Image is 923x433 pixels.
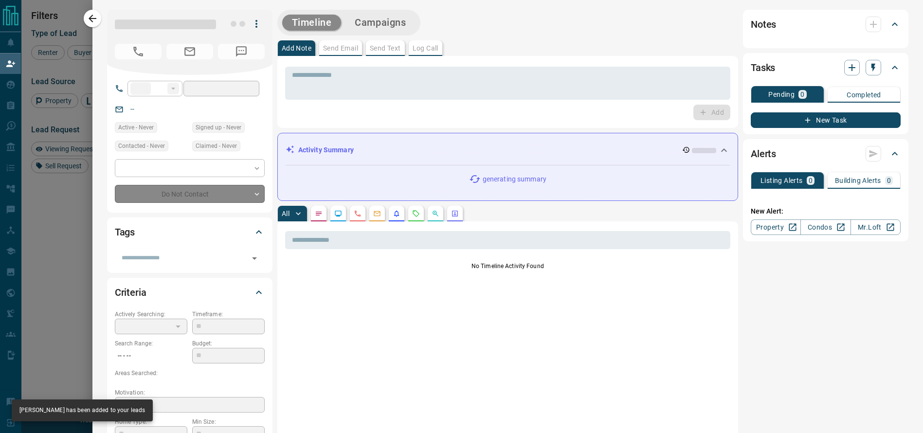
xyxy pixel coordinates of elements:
button: Open [248,252,261,265]
p: 0 [809,177,813,184]
p: Timeframe: [192,310,265,319]
h2: Tasks [751,60,775,75]
span: No Number [218,44,265,59]
p: All [282,210,290,217]
button: Campaigns [345,15,416,31]
svg: Agent Actions [451,210,459,217]
p: Areas Searched: [115,369,265,378]
svg: Emails [373,210,381,217]
p: Search Range: [115,339,187,348]
h2: Notes [751,17,776,32]
button: New Task [751,112,901,128]
span: Claimed - Never [196,141,237,151]
span: No Email [166,44,213,59]
p: Building Alerts [835,177,881,184]
h2: Tags [115,224,135,240]
p: Actively Searching: [115,310,187,319]
svg: Listing Alerts [393,210,400,217]
p: 0 [800,91,804,98]
div: Do Not Contact [115,185,265,203]
p: Activity Summary [298,145,354,155]
p: -- - -- [115,348,187,364]
span: Signed up - Never [196,123,241,132]
div: Notes [751,13,901,36]
div: Tasks [751,56,901,79]
a: -- [130,105,134,113]
button: Timeline [282,15,342,31]
div: Criteria [115,281,265,304]
p: Min Size: [192,417,265,426]
div: Activity Summary [286,141,730,159]
p: Listing Alerts [760,177,803,184]
p: Home Type: [115,417,187,426]
span: Active - Never [118,123,154,132]
p: generating summary [483,174,546,184]
div: Alerts [751,142,901,165]
div: [PERSON_NAME] has been added to your leads [19,402,145,418]
svg: Opportunities [432,210,439,217]
h2: Alerts [751,146,776,162]
h2: Criteria [115,285,146,300]
a: Mr.Loft [851,219,901,235]
svg: Notes [315,210,323,217]
span: Contacted - Never [118,141,165,151]
p: Add Note [282,45,311,52]
p: Completed [847,91,881,98]
a: Condos [800,219,851,235]
span: No Number [115,44,162,59]
p: Motivation: [115,388,265,397]
div: Tags [115,220,265,244]
p: 0 [887,177,891,184]
svg: Calls [354,210,362,217]
a: Property [751,219,801,235]
p: Pending [768,91,795,98]
p: New Alert: [751,206,901,216]
p: Budget: [192,339,265,348]
svg: Lead Browsing Activity [334,210,342,217]
p: No Timeline Activity Found [285,262,730,271]
svg: Requests [412,210,420,217]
